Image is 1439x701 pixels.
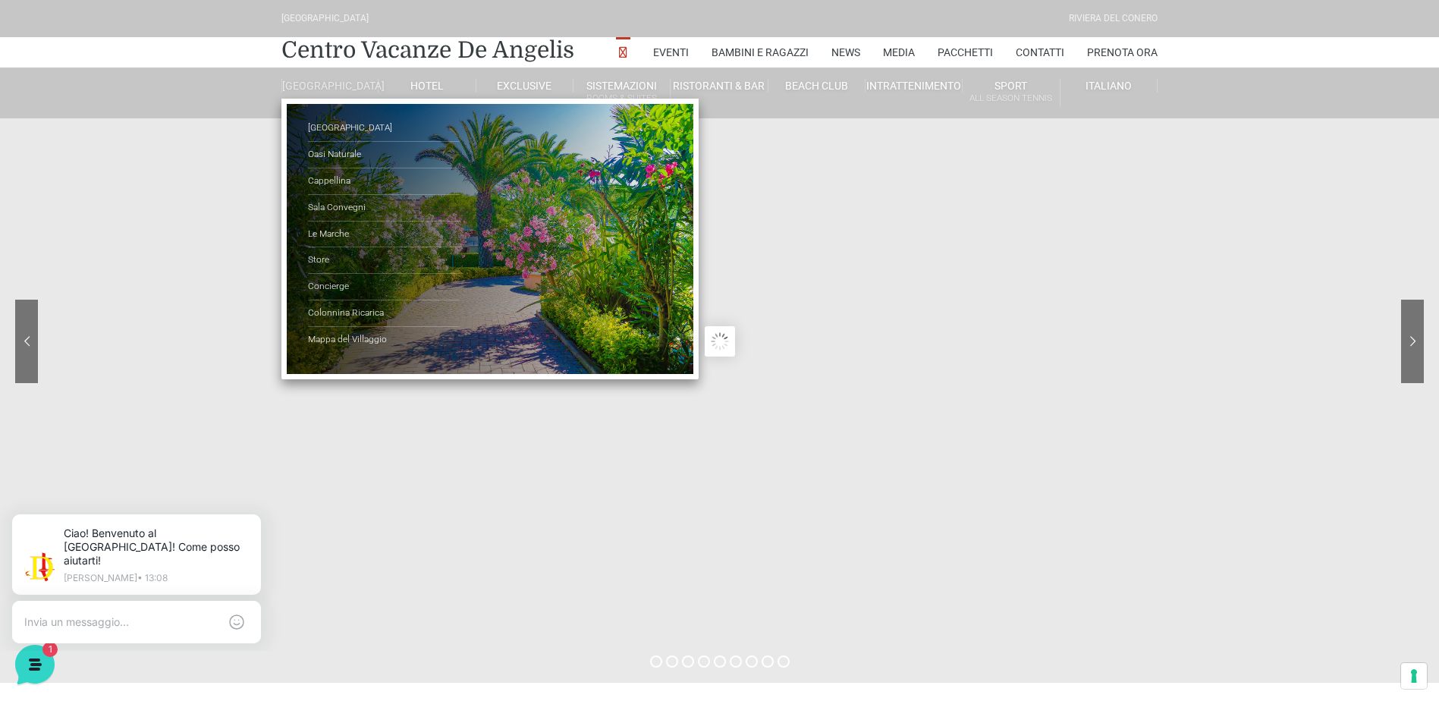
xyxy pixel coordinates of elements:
input: Cerca un articolo... [34,284,248,300]
a: [GEOGRAPHIC_DATA] [308,115,460,142]
a: Oasi Naturale [308,142,460,168]
a: Hotel [379,79,476,93]
span: Trova una risposta [24,252,118,264]
span: 1 [152,486,162,496]
button: Inizia una conversazione [24,191,279,222]
a: Contatti [1016,37,1064,68]
a: Ristoranti & Bar [671,79,768,93]
p: Aiuto [234,508,256,522]
a: News [831,37,860,68]
a: Le Marche [308,222,460,248]
div: [GEOGRAPHIC_DATA] [281,11,369,26]
img: light [24,147,55,178]
iframe: Customerly Messenger Launcher [12,642,58,687]
a: Store [308,247,460,274]
p: Ciao! Benvenuto al [GEOGRAPHIC_DATA]! Come posso aiutarti! [73,30,258,71]
a: [PERSON_NAME]Ciao! Benvenuto al [GEOGRAPHIC_DATA]! Come posso aiutarti!ora1 [18,140,285,185]
a: Apri Centro Assistenza [162,252,279,264]
p: Ciao! Benvenuto al [GEOGRAPHIC_DATA]! Come posso aiutarti! [64,164,255,179]
div: Riviera Del Conero [1069,11,1158,26]
a: Mappa del Villaggio [308,327,460,353]
a: Sala Convegni [308,195,460,222]
p: Messaggi [131,508,172,522]
a: Prenota Ora [1087,37,1158,68]
span: Inizia una conversazione [99,200,224,212]
a: SportAll Season Tennis [963,79,1060,107]
a: Eventi [653,37,689,68]
p: Home [46,508,71,522]
a: [DEMOGRAPHIC_DATA] tutto [135,121,279,134]
h2: Ciao da De Angelis Resort 👋 [12,12,255,61]
button: Le tue preferenze relative al consenso per le tecnologie di tracciamento [1401,663,1427,689]
span: [PERSON_NAME] [64,146,255,161]
button: Home [12,487,105,522]
a: Exclusive [476,79,573,93]
a: SistemazioniRooms & Suites [573,79,671,107]
p: ora [265,146,279,159]
a: Cappellina [308,168,460,195]
a: Beach Club [768,79,866,93]
a: [GEOGRAPHIC_DATA] [281,79,379,93]
button: 1Messaggi [105,487,199,522]
a: Media [883,37,915,68]
button: Aiuto [198,487,291,522]
img: light [33,56,64,86]
span: 1 [264,164,279,179]
small: Rooms & Suites [573,91,670,105]
p: [PERSON_NAME] • 13:08 [73,77,258,86]
small: All Season Tennis [963,91,1059,105]
a: Bambini e Ragazzi [712,37,809,68]
a: Centro Vacanze De Angelis [281,35,574,65]
a: Intrattenimento [866,79,963,93]
a: Colonnina Ricarica [308,300,460,327]
p: La nostra missione è rendere la tua esperienza straordinaria! [12,67,255,97]
a: Italiano [1060,79,1158,93]
a: Pacchetti [938,37,993,68]
span: Le tue conversazioni [24,121,129,134]
a: Concierge [308,274,460,300]
span: Italiano [1086,80,1132,92]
